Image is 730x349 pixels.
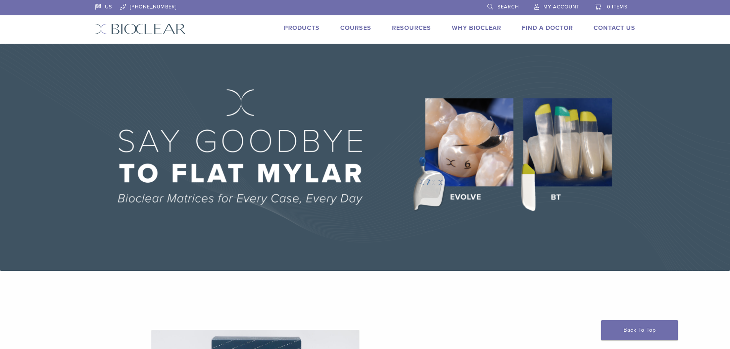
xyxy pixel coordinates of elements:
[607,4,628,10] span: 0 items
[594,24,635,32] a: Contact Us
[522,24,573,32] a: Find A Doctor
[392,24,431,32] a: Resources
[340,24,371,32] a: Courses
[452,24,501,32] a: Why Bioclear
[601,320,678,340] a: Back To Top
[497,4,519,10] span: Search
[543,4,579,10] span: My Account
[284,24,320,32] a: Products
[95,23,186,34] img: Bioclear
